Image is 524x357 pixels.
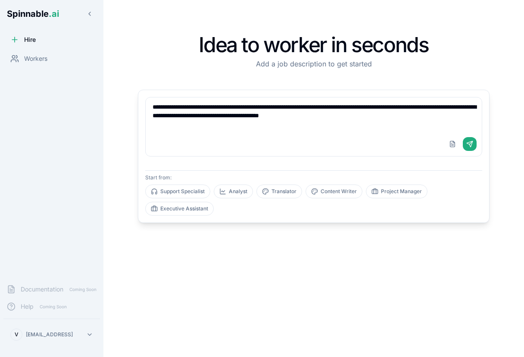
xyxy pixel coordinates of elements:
button: Analyst [214,185,253,198]
span: V [15,331,19,338]
span: Coming Soon [67,285,99,294]
button: Support Specialist [145,185,210,198]
button: V[EMAIL_ADDRESS] [7,326,97,343]
button: Executive Assistant [145,202,214,216]
p: Start from: [145,174,482,181]
span: Spinnable [7,9,59,19]
p: [EMAIL_ADDRESS] [26,331,73,338]
span: Help [21,302,34,311]
button: Project Manager [366,185,427,198]
p: Add a job description to get started [138,59,490,69]
button: Content Writer [306,185,362,198]
span: Workers [24,54,47,63]
span: Coming Soon [37,303,69,311]
span: Hire [24,35,36,44]
span: .ai [49,9,59,19]
button: Translator [256,185,302,198]
span: Documentation [21,285,63,294]
h1: Idea to worker in seconds [138,34,490,55]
